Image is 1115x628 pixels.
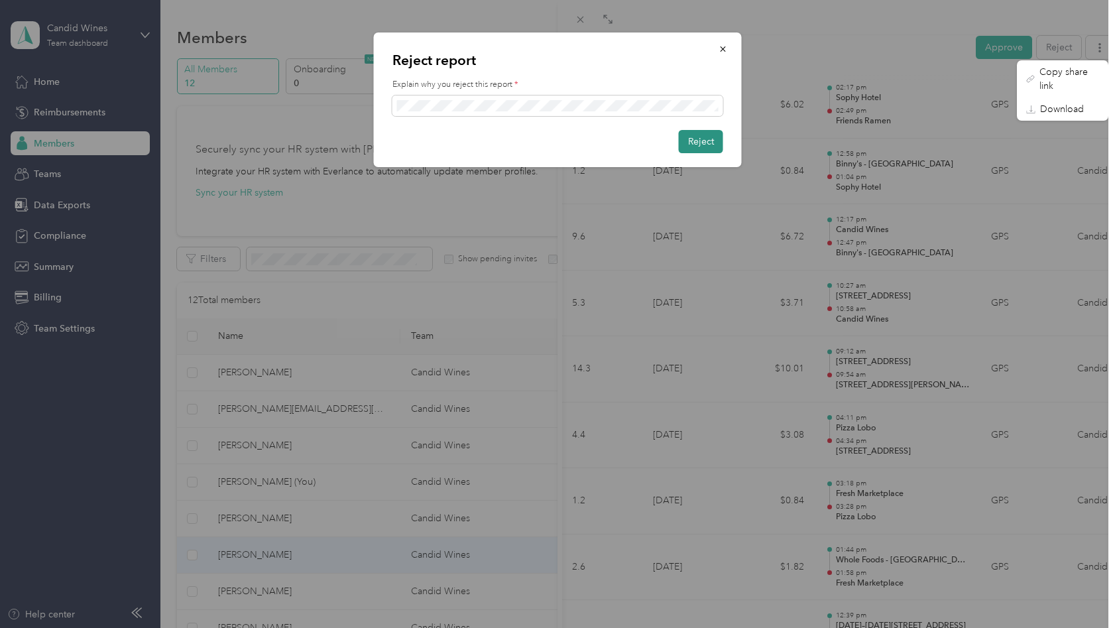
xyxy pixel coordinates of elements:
iframe: Everlance-gr Chat Button Frame [1041,554,1115,628]
span: Download [1040,102,1084,116]
span: Copy share link [1039,65,1099,93]
p: Reject report [392,51,723,70]
label: Explain why you reject this report [392,79,723,91]
button: Reject [679,130,723,153]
